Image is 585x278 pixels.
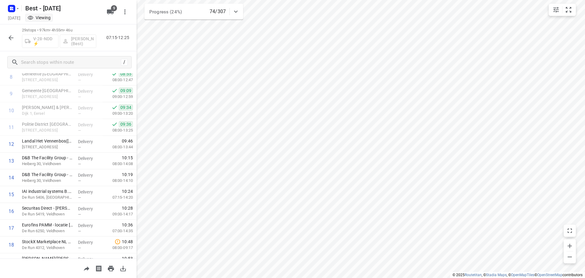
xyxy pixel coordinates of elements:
span: 09:34 [119,104,133,110]
span: 10:36 [122,222,133,228]
div: You are currently in view mode. To make any changes, go to edit project. [27,15,51,21]
p: [STREET_ADDRESS] [22,127,73,133]
p: De Run 4312, Veldhoven [22,245,73,251]
p: [STREET_ADDRESS] [22,144,73,150]
span: — [78,246,81,250]
span: Download route [117,265,129,271]
p: 08:00-14:10 [103,178,133,184]
p: 09:00-12:59 [103,94,133,100]
span: — [78,195,81,200]
p: Eurofins PAMM - locatie Veldhoven(Anthéra Peeters) [22,222,73,228]
button: Map settings [550,4,562,16]
button: More [119,6,131,18]
button: 9 [104,6,116,18]
div: 11 [9,125,14,130]
p: 09:00-14:17 [103,211,133,217]
p: Delivery [78,71,101,78]
p: D&B The Facility Group - ASML - Security - Veldhoven(Maaike van Gorp) [22,171,73,178]
svg: Done [112,88,118,94]
svg: Done [112,104,118,110]
p: 07:15-14:20 [103,194,133,200]
div: 13 [9,158,14,164]
p: De Hofnar 15, Valkenswaard [22,77,73,83]
a: OpenMapTiles [511,273,534,277]
p: Heiberg 30, Veldhoven [22,161,73,167]
span: 09:36 [119,121,133,127]
p: Gemeente Valkenswaard - Gemeentehuis(Marjo - afdeling catering) [22,71,73,77]
p: Delivery [78,222,101,229]
span: — [78,145,81,150]
span: 9 [111,5,117,11]
svg: Done [112,121,118,127]
li: © 2025 , © , © © contributors [452,273,583,277]
span: — [78,128,81,133]
p: StockX Marketplace NL B.V.(Ruth van der Heijden) [22,239,73,245]
p: Delivery [78,122,101,128]
span: 09:46 [122,138,133,144]
p: De Run 5419, Veldhoven [22,211,73,217]
a: Routetitan [465,273,482,277]
div: 8 [10,74,12,80]
p: De Run 6250, Veldhoven [22,228,73,234]
span: — [78,95,81,99]
p: 29 stops • 97km • 4h55m • 46u [22,27,96,33]
p: Delivery [78,206,101,212]
p: Securitas Direct - Verisure - Veldhoven(Denise Nussy) [22,205,73,211]
span: 10:28 [122,205,133,211]
a: Stadia Maps [486,273,507,277]
span: 10:53 [122,255,133,262]
div: 10 [9,108,14,114]
p: 07:15-12:25 [106,34,132,41]
p: 08:00-13:44 [103,144,133,150]
p: Pastoor Heerkensdreef 29, Valkenswaard [22,94,73,100]
span: 08:55 [119,71,133,77]
p: Delivery [78,155,101,161]
div: 14 [9,175,14,181]
p: Delivery [78,105,101,111]
span: — [78,212,81,217]
p: Delivery [78,256,101,262]
p: Delivery [78,172,101,178]
p: 08:00-13:25 [103,127,133,133]
svg: Done [112,71,118,77]
div: / [121,59,128,66]
input: Search stops within route [21,58,121,67]
p: De Run 5406, [GEOGRAPHIC_DATA] [22,194,73,200]
p: Politie District Eindhoven - Locatie De Kempen - Eersel + Flex(Anouk de Graaf) [22,121,73,127]
p: 08:00-12:47 [103,77,133,83]
svg: Late [115,239,121,245]
p: 08:00-09:17 [103,245,133,251]
p: Landal Het Vennenbos(Jelmer Pasmans) [22,138,73,144]
span: — [78,229,81,233]
p: Heiberg 30, Veldhoven [22,178,73,184]
div: 15 [9,192,14,197]
span: Progress (24%) [149,9,182,15]
span: Share route [80,265,93,271]
span: Print shipping labels [93,265,105,271]
a: OpenStreetMap [537,273,562,277]
div: 18 [9,242,14,248]
span: — [78,162,81,166]
span: — [78,179,81,183]
p: Delivery [78,239,101,245]
span: Print route [105,265,117,271]
p: Delivery [78,88,101,94]
span: 09:09 [119,88,133,94]
span: 10:48 [122,239,133,245]
span: 10:19 [122,171,133,178]
div: Progress (24%)74/307 [144,4,243,20]
p: Delivery [78,139,101,145]
span: — [78,111,81,116]
div: 9 [10,91,12,97]
span: 10:24 [122,188,133,194]
div: small contained button group [549,4,576,16]
p: 74/307 [210,8,226,15]
p: Jansen Kleur & Wonen(Nancy Jansen) [22,104,73,110]
div: 17 [9,225,14,231]
button: Fit zoom [562,4,575,16]
p: Gemeente Valkenswaard – Zwembad De Wederd(Robert van Mierlo) [22,88,73,94]
p: 08:00-14:08 [103,161,133,167]
div: 12 [9,141,14,147]
div: 16 [9,208,14,214]
p: Elis - Veldhoven(Rachid Azzarouali) [22,255,73,262]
